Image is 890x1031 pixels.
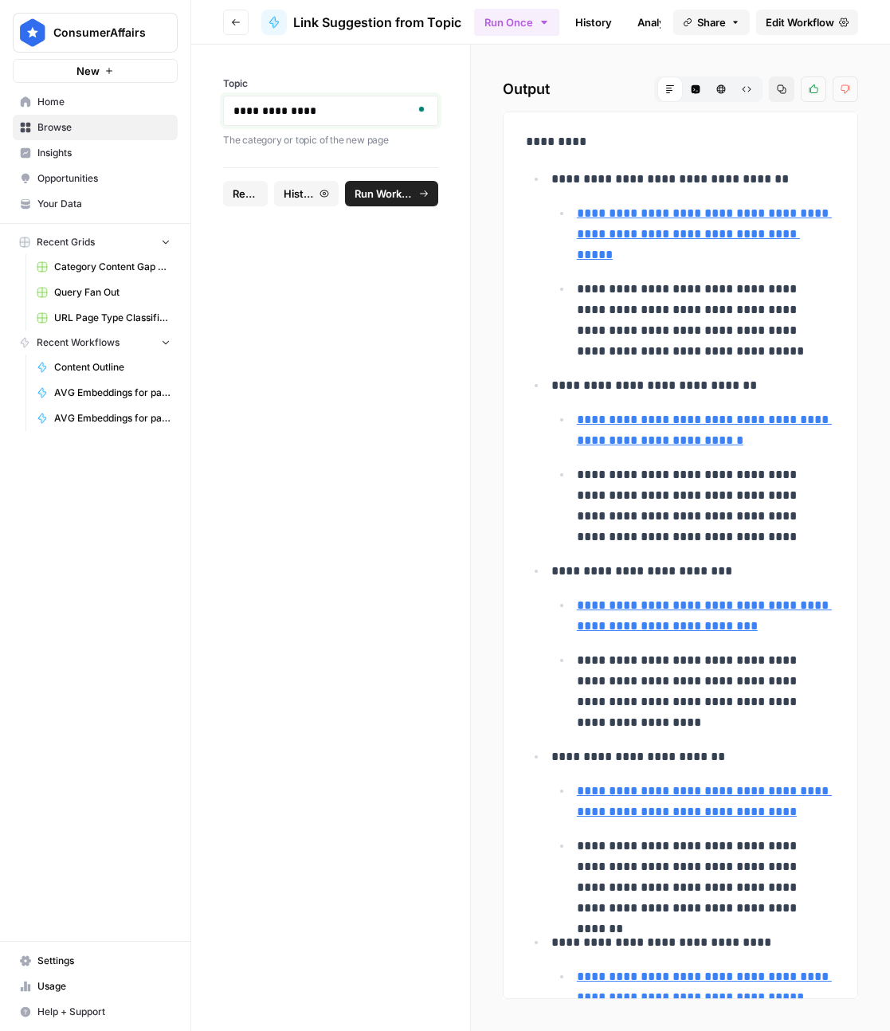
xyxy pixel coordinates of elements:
[76,63,100,79] span: New
[29,406,178,431] a: AVG Embeddings for page and Target Keyword - Using Pasted page content
[37,171,171,186] span: Opportunities
[13,13,178,53] button: Workspace: ConsumerAffairs
[13,89,178,115] a: Home
[566,10,621,35] a: History
[261,10,461,35] a: Link Suggestion from Topic
[13,999,178,1025] button: Help + Support
[223,132,438,148] p: The category or topic of the new page
[29,254,178,280] a: Category Content Gap Analysis
[13,230,178,254] button: Recent Grids
[697,14,726,30] span: Share
[37,197,171,211] span: Your Data
[54,285,171,300] span: Query Fan Out
[37,979,171,994] span: Usage
[29,280,178,305] a: Query Fan Out
[274,181,339,206] button: History
[284,186,316,202] span: History
[54,260,171,274] span: Category Content Gap Analysis
[37,335,120,350] span: Recent Workflows
[54,386,171,400] span: AVG Embeddings for page and Target Keyword
[54,360,171,374] span: Content Outline
[54,311,171,325] span: URL Page Type Classification
[37,235,95,249] span: Recent Grids
[13,974,178,999] a: Usage
[474,9,559,36] button: Run Once
[13,140,178,166] a: Insights
[18,18,47,47] img: ConsumerAffairs Logo
[29,305,178,331] a: URL Page Type Classification
[355,186,414,202] span: Run Workflow
[223,76,438,91] label: Topic
[233,103,428,119] div: To enrich screen reader interactions, please activate Accessibility in Grammarly extension settings
[756,10,858,35] a: Edit Workflow
[13,115,178,140] a: Browse
[345,181,437,206] button: Run Workflow
[37,954,171,968] span: Settings
[13,948,178,974] a: Settings
[54,411,171,425] span: AVG Embeddings for page and Target Keyword - Using Pasted page content
[37,1005,171,1019] span: Help + Support
[233,186,258,202] span: Reset
[13,331,178,355] button: Recent Workflows
[13,59,178,83] button: New
[37,120,171,135] span: Browse
[293,13,461,32] span: Link Suggestion from Topic
[29,355,178,380] a: Content Outline
[29,380,178,406] a: AVG Embeddings for page and Target Keyword
[673,10,750,35] button: Share
[628,10,693,35] a: Analytics
[766,14,834,30] span: Edit Workflow
[223,181,268,206] button: Reset
[37,146,171,160] span: Insights
[503,76,858,102] h2: Output
[13,166,178,191] a: Opportunities
[53,25,150,41] span: ConsumerAffairs
[37,95,171,109] span: Home
[13,191,178,217] a: Your Data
